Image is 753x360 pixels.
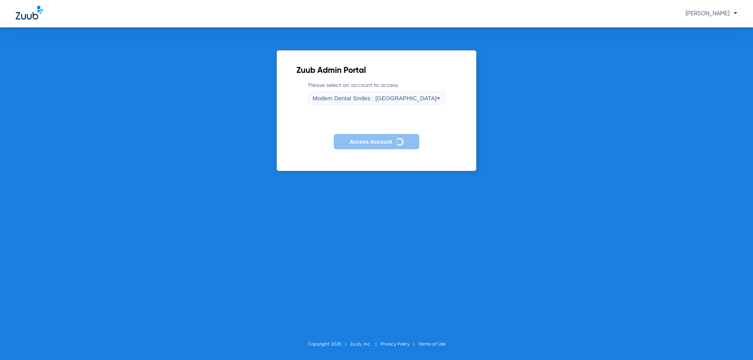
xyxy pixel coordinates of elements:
[686,11,737,16] span: [PERSON_NAME]
[350,340,380,348] li: Zuub, Inc.
[334,134,419,149] button: Access Account
[16,6,43,20] img: Zuub Logo
[349,139,392,145] span: Access Account
[308,81,445,105] label: Please select an account to access
[418,342,446,347] a: Terms of Use
[380,342,409,347] a: Privacy Policy
[714,322,753,360] iframe: Chat Widget
[308,340,350,348] li: Copyright 2025
[313,95,437,101] span: Modern Dental Smiles : [GEOGRAPHIC_DATA]
[296,67,457,75] h2: Zuub Admin Portal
